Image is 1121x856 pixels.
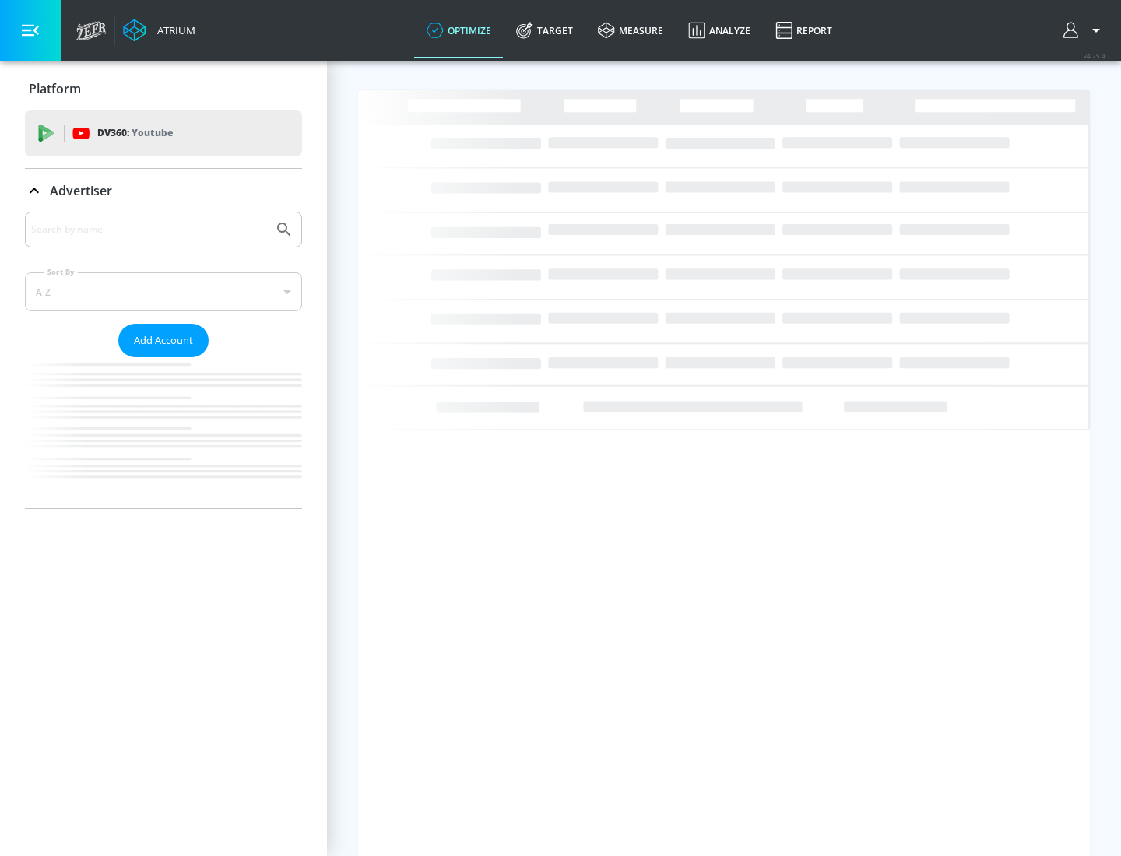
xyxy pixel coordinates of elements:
div: A-Z [25,272,302,311]
p: DV360: [97,125,173,142]
input: Search by name [31,219,267,240]
span: Add Account [134,332,193,349]
a: Target [504,2,585,58]
div: DV360: Youtube [25,110,302,156]
span: v 4.25.4 [1084,51,1105,60]
div: Platform [25,67,302,111]
div: Atrium [151,23,195,37]
a: Atrium [123,19,195,42]
label: Sort By [44,267,78,277]
nav: list of Advertiser [25,357,302,508]
div: Advertiser [25,169,302,212]
a: measure [585,2,676,58]
a: optimize [414,2,504,58]
a: Report [763,2,845,58]
a: Analyze [676,2,763,58]
p: Platform [29,80,81,97]
div: Advertiser [25,212,302,508]
p: Youtube [132,125,173,141]
p: Advertiser [50,182,112,199]
button: Add Account [118,324,209,357]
